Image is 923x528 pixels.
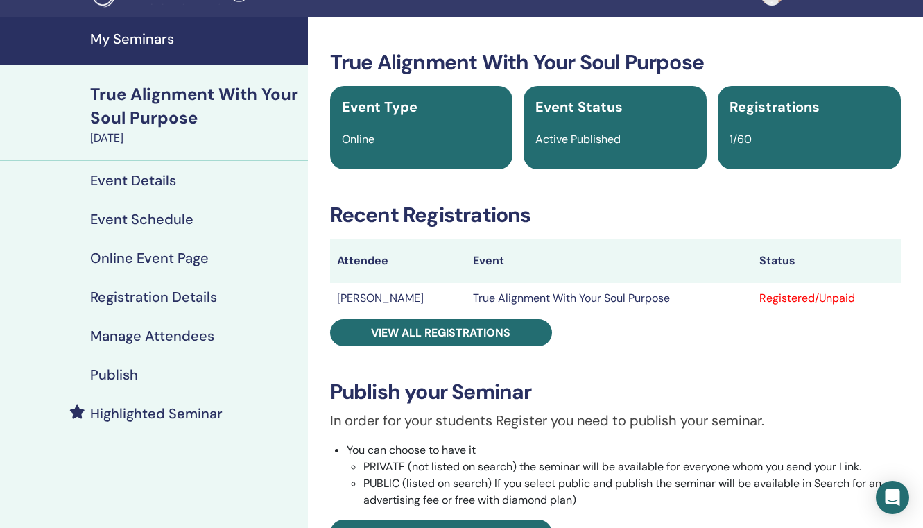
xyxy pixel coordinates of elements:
[330,239,467,283] th: Attendee
[90,327,214,344] h4: Manage Attendees
[371,325,510,340] span: View all registrations
[90,366,138,383] h4: Publish
[330,203,901,228] h3: Recent Registrations
[730,98,820,116] span: Registrations
[876,481,909,514] div: Open Intercom Messenger
[363,475,901,509] li: PUBLIC (listed on search) If you select public and publish the seminar will be available in Searc...
[342,98,417,116] span: Event Type
[330,283,467,314] td: [PERSON_NAME]
[90,130,300,146] div: [DATE]
[90,211,193,228] h4: Event Schedule
[90,172,176,189] h4: Event Details
[82,83,308,146] a: True Alignment With Your Soul Purpose[DATE]
[347,442,901,509] li: You can choose to have it
[90,405,223,422] h4: Highlighted Seminar
[90,289,217,305] h4: Registration Details
[90,250,209,266] h4: Online Event Page
[466,239,752,283] th: Event
[90,31,300,47] h4: My Seminars
[759,290,894,307] div: Registered/Unpaid
[535,132,621,146] span: Active Published
[330,50,901,75] h3: True Alignment With Your Soul Purpose
[363,459,901,475] li: PRIVATE (not listed on search) the seminar will be available for everyone whom you send your Link.
[330,410,901,431] p: In order for your students Register you need to publish your seminar.
[330,380,901,404] h3: Publish your Seminar
[90,83,300,130] div: True Alignment With Your Soul Purpose
[330,319,552,346] a: View all registrations
[730,132,752,146] span: 1/60
[342,132,374,146] span: Online
[752,239,901,283] th: Status
[466,283,752,314] td: True Alignment With Your Soul Purpose
[535,98,623,116] span: Event Status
